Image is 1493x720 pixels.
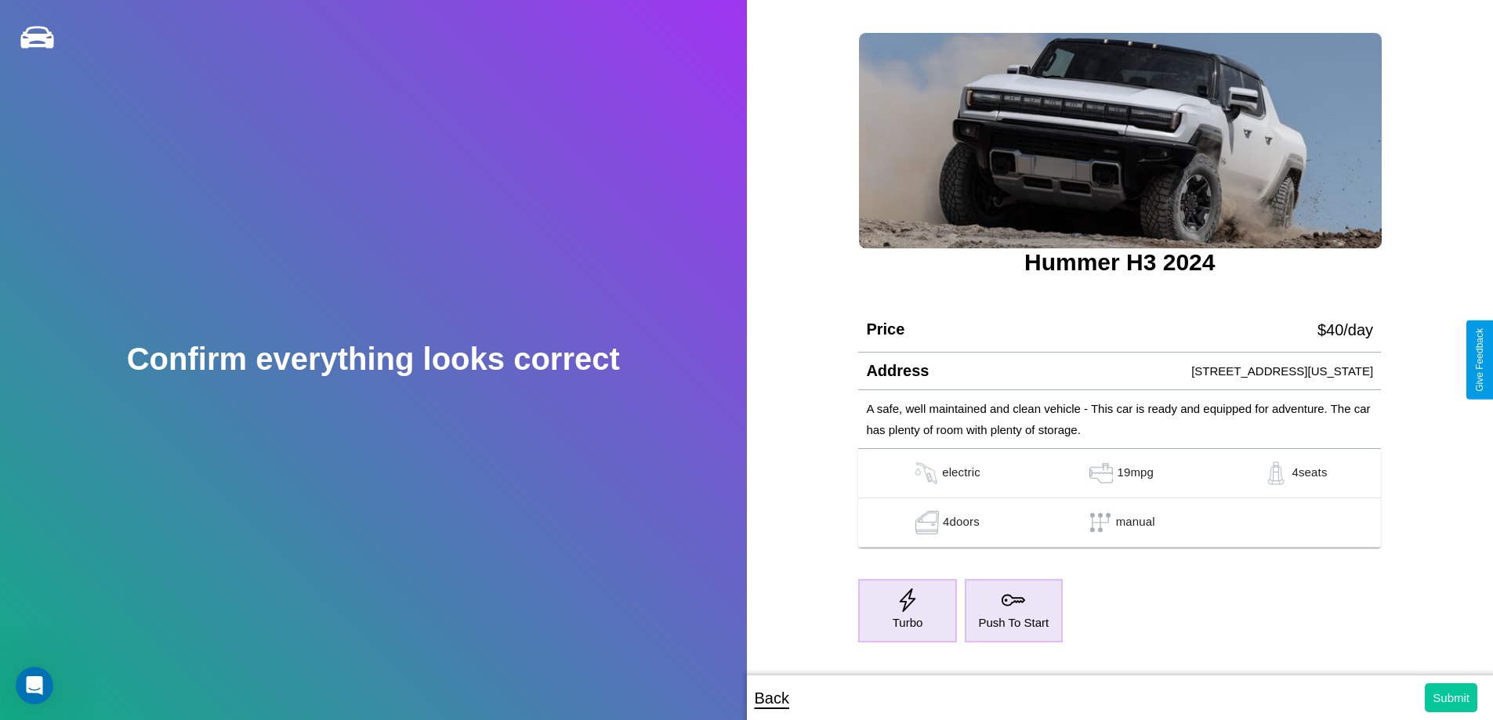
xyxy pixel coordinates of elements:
p: Turbo [893,612,923,633]
table: simple table [858,449,1381,548]
img: gas [911,461,942,485]
p: Back [755,684,789,712]
p: electric [942,461,980,485]
p: 19 mpg [1117,461,1154,485]
h3: Hummer H3 2024 [858,249,1381,276]
p: manual [1116,511,1155,534]
img: gas [1085,461,1117,485]
p: A safe, well maintained and clean vehicle - This car is ready and equipped for adventure. The car... [866,398,1373,440]
p: Push To Start [979,612,1049,633]
img: gas [1260,461,1292,485]
img: gas [911,511,943,534]
h2: Confirm everything looks correct [127,342,620,377]
iframe: Intercom live chat [16,667,53,704]
p: 4 doors [943,511,980,534]
div: Give Feedback [1474,328,1485,392]
button: Submit [1425,683,1477,712]
p: 4 seats [1292,461,1327,485]
h4: Price [866,320,904,338]
p: $ 40 /day [1317,316,1373,344]
p: [STREET_ADDRESS][US_STATE] [1191,360,1373,382]
h4: Address [866,362,929,380]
